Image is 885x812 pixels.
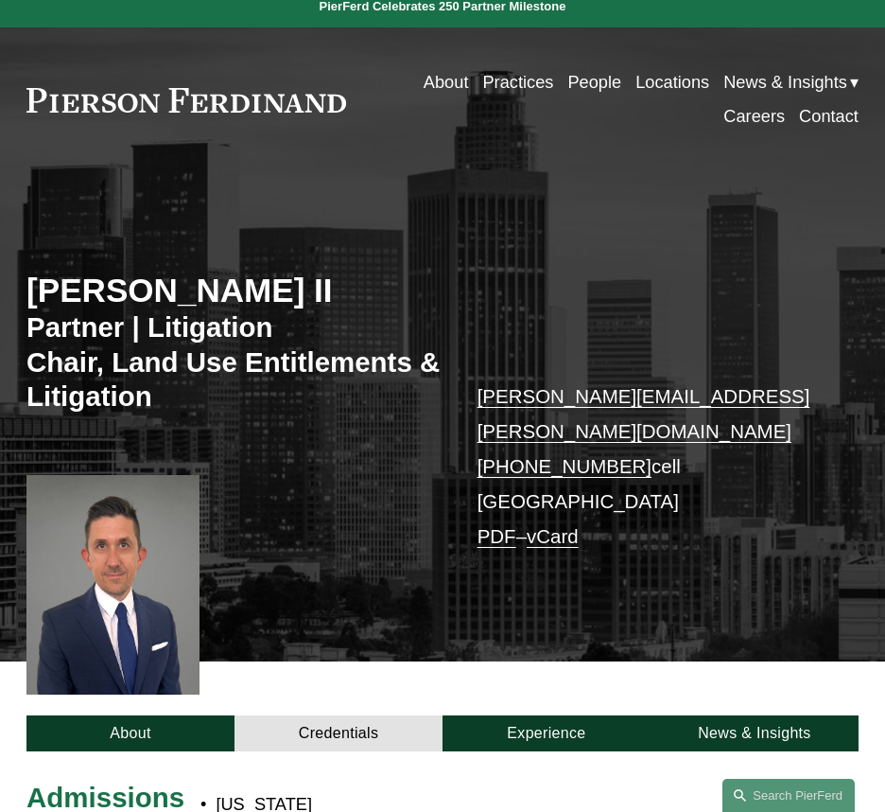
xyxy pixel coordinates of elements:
a: Practices [482,65,553,99]
a: People [567,65,621,99]
a: Experience [442,715,651,751]
a: Credentials [234,715,442,751]
a: Contact [799,100,859,134]
a: folder dropdown [723,65,859,99]
a: [PHONE_NUMBER] [477,455,651,477]
p: cell [GEOGRAPHIC_DATA] – [477,380,824,554]
a: About [424,65,469,99]
h3: Partner | Litigation Chair, Land Use Entitlements & Litigation [26,310,442,414]
a: PDF [477,525,516,547]
a: vCard [527,525,579,547]
a: News & Insights [651,715,859,751]
a: Locations [635,65,709,99]
a: About [26,715,234,751]
a: Search this site [722,779,855,812]
a: Careers [723,100,785,134]
a: [PERSON_NAME][EMAIL_ADDRESS][PERSON_NAME][DOMAIN_NAME] [477,385,810,442]
h2: [PERSON_NAME] II [26,271,442,311]
span: News & Insights [723,67,847,98]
